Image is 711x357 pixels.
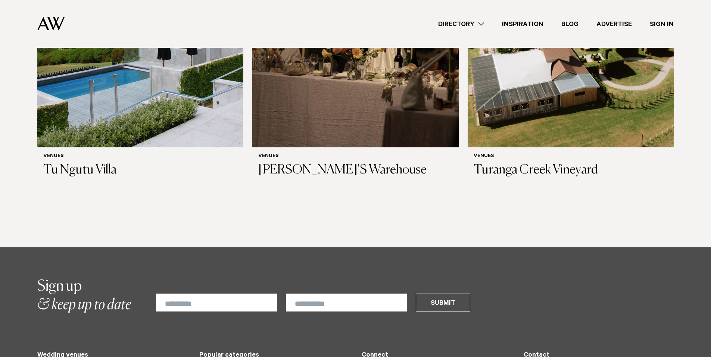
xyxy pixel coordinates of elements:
button: Submit [416,294,470,311]
a: Sign In [641,19,683,29]
h3: Tu Ngutu Villa [43,163,237,178]
span: Sign up [37,279,82,294]
a: Inspiration [493,19,552,29]
img: Auckland Weddings Logo [37,17,65,31]
h6: Venues [43,153,237,160]
a: Directory [429,19,493,29]
h2: & keep up to date [37,277,131,314]
a: Blog [552,19,587,29]
h6: Venues [474,153,668,160]
a: Advertise [587,19,641,29]
h6: Venues [258,153,452,160]
h3: [PERSON_NAME]'S Warehouse [258,163,452,178]
h3: Turanga Creek Vineyard [474,163,668,178]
